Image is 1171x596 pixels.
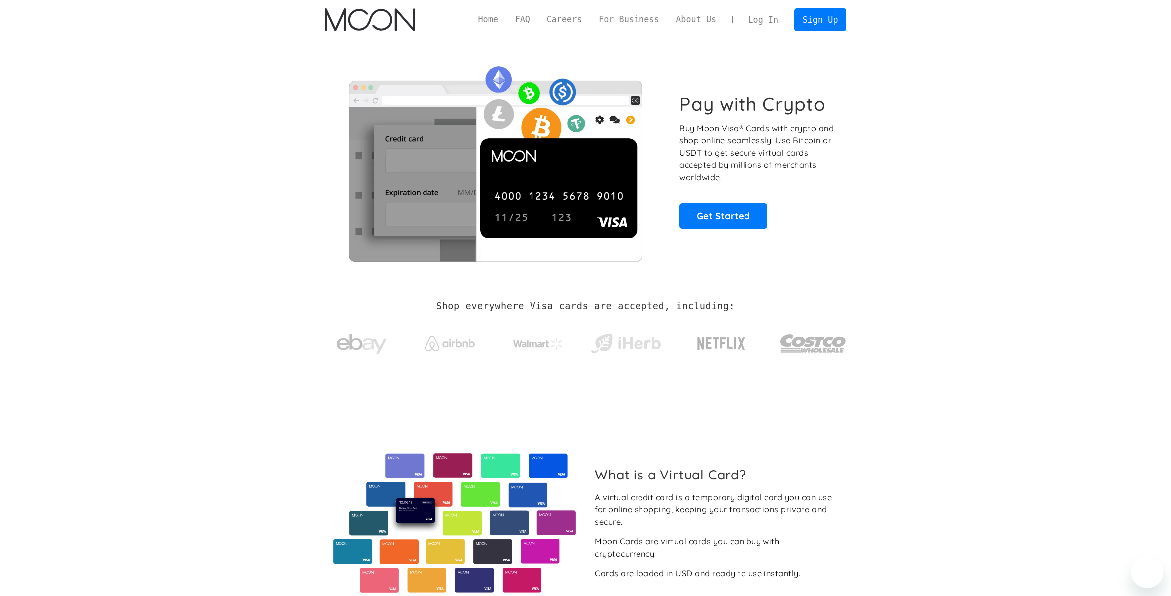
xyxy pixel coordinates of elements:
[679,203,767,228] a: Get Started
[1131,556,1163,588] iframe: Кнопка запуска окна обмена сообщениями
[679,93,826,115] h1: Pay with Crypto
[595,467,838,482] h2: What is a Virtual Card?
[679,122,835,184] p: Buy Moon Visa® Cards with crypto and shop online seamlessly! Use Bitcoin or USDT to get secure vi...
[513,338,563,350] img: Walmart
[590,13,667,26] a: For Business
[425,336,475,351] img: Airbnb
[470,13,507,26] a: Home
[696,331,746,356] img: Netflix
[507,13,538,26] a: FAQ
[780,325,847,362] img: Costco
[667,13,725,26] a: About Us
[332,453,577,593] img: Virtual cards from Moon
[325,318,399,364] a: ebay
[589,331,663,357] img: iHerb
[325,8,415,31] a: home
[595,567,800,580] div: Cards are loaded in USD and ready to use instantly.
[595,535,838,560] div: Moon Cards are virtual cards you can buy with cryptocurrency.
[325,59,666,261] img: Moon Cards let you spend your crypto anywhere Visa is accepted.
[595,491,838,528] div: A virtual credit card is a temporary digital card you can use for online shopping, keeping your t...
[538,13,590,26] a: Careers
[589,321,663,361] a: iHerb
[677,321,766,361] a: Netflix
[337,328,387,359] img: ebay
[436,301,735,312] h2: Shop everywhere Visa cards are accepted, including:
[740,9,787,31] a: Log In
[501,328,575,355] a: Walmart
[325,8,415,31] img: Moon Logo
[780,315,847,367] a: Costco
[794,8,846,31] a: Sign Up
[413,326,487,356] a: Airbnb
